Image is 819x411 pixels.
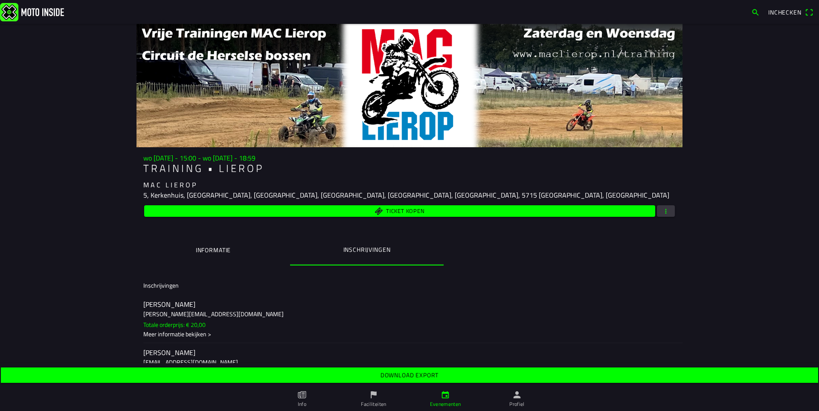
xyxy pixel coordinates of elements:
[143,281,179,290] ion-label: Inschrijvingen
[143,300,676,309] h2: [PERSON_NAME]
[143,154,676,162] h3: wo [DATE] - 15:00 - wo [DATE] - 18:59
[369,390,378,399] ion-icon: flag
[361,400,386,408] ion-label: Faciliteiten
[512,390,522,399] ion-icon: person
[386,208,424,214] span: Ticket kopen
[1,367,818,383] ion-button: Download export
[764,5,817,19] a: Incheckenqr scanner
[143,309,676,318] h3: [PERSON_NAME][EMAIL_ADDRESS][DOMAIN_NAME]
[509,400,525,408] ion-label: Profiel
[196,245,231,255] ion-label: Informatie
[143,180,196,190] ion-text: M A C L I E R O P
[143,349,676,357] h2: [PERSON_NAME]
[297,390,307,399] ion-icon: paper
[343,245,391,254] ion-label: Inschrijvingen
[430,400,461,408] ion-label: Evenementen
[143,320,206,329] ion-text: Totale orderprijs: € 20,00
[441,390,450,399] ion-icon: calendar
[143,190,669,200] ion-text: 5, Kerkenhuis, [GEOGRAPHIC_DATA], [GEOGRAPHIC_DATA], [GEOGRAPHIC_DATA], [GEOGRAPHIC_DATA], [GEOGR...
[143,329,676,338] div: Meer informatie bekijken >
[768,8,802,17] span: Inchecken
[143,358,676,367] h3: [EMAIL_ADDRESS][DOMAIN_NAME]
[298,400,306,408] ion-label: Info
[143,162,676,175] h1: T R A I N I N G • L I E R O P
[747,5,764,19] a: search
